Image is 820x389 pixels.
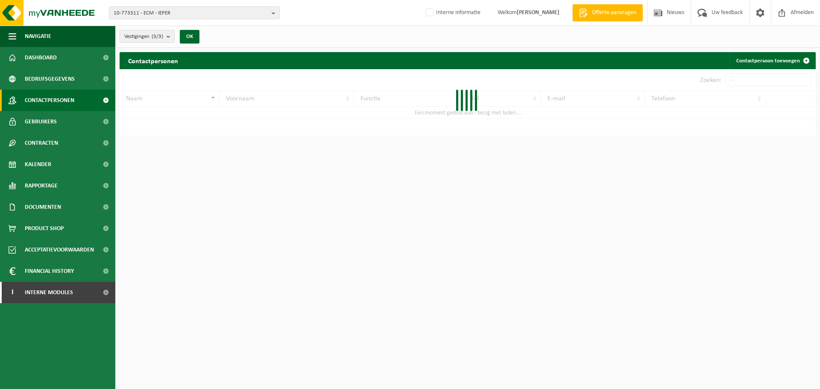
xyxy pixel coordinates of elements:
[590,9,638,17] span: Offerte aanvragen
[25,239,94,260] span: Acceptatievoorwaarden
[25,260,74,282] span: Financial History
[114,7,268,20] span: 10-773311 - ECM - IEPER
[25,282,73,303] span: Interne modules
[25,175,58,196] span: Rapportage
[9,282,16,303] span: I
[25,111,57,132] span: Gebruikers
[25,196,61,218] span: Documenten
[120,30,175,43] button: Vestigingen(3/3)
[25,90,74,111] span: Contactpersonen
[25,47,57,68] span: Dashboard
[25,68,75,90] span: Bedrijfsgegevens
[124,30,163,43] span: Vestigingen
[25,26,51,47] span: Navigatie
[25,154,51,175] span: Kalender
[572,4,643,21] a: Offerte aanvragen
[517,9,559,16] strong: [PERSON_NAME]
[729,52,815,69] a: Contactpersoon toevoegen
[25,132,58,154] span: Contracten
[25,218,64,239] span: Product Shop
[152,34,163,39] count: (3/3)
[120,52,187,69] h2: Contactpersonen
[180,30,199,44] button: OK
[424,6,480,19] label: Interne informatie
[109,6,280,19] button: 10-773311 - ECM - IEPER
